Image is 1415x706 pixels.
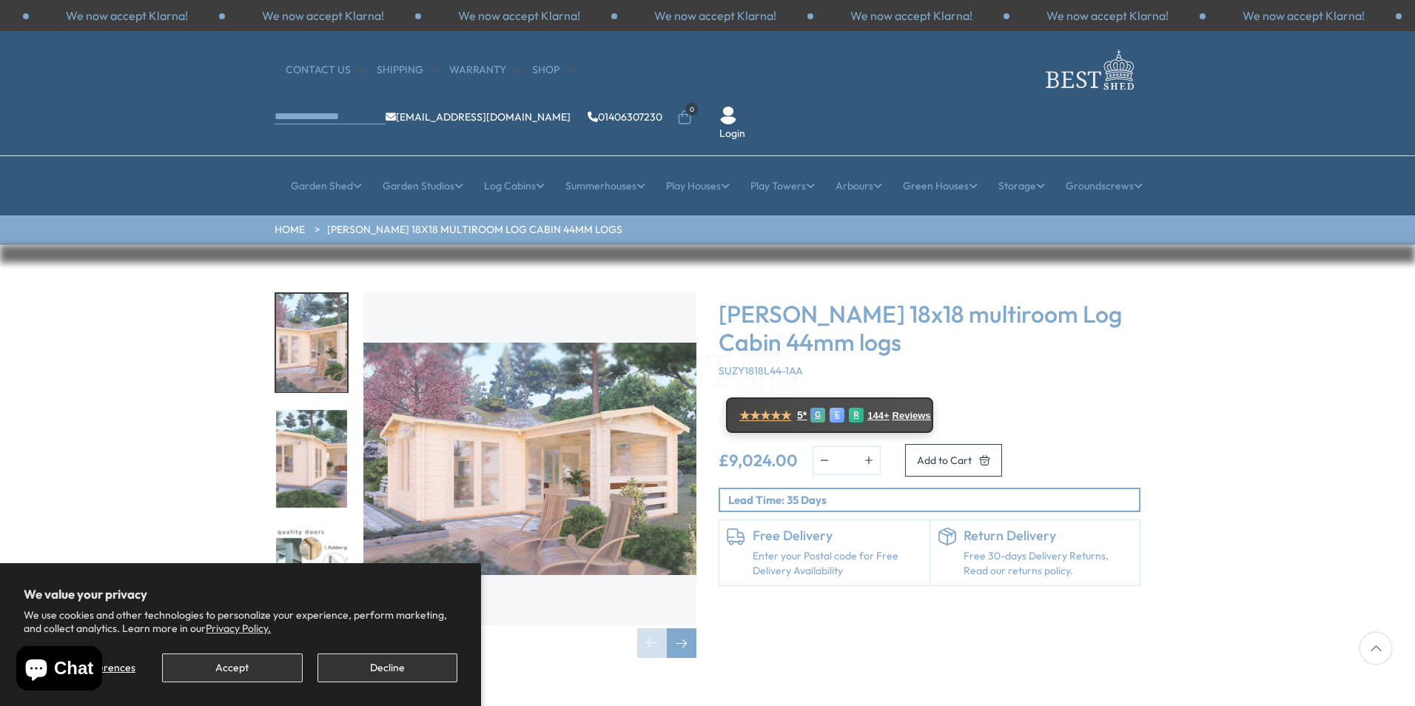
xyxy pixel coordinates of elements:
p: We use cookies and other technologies to personalize your experience, perform marketing, and coll... [24,608,457,635]
h2: We value your privacy [24,587,457,602]
inbox-online-store-chat: Shopify online store chat [12,646,107,694]
button: Accept [162,653,302,682]
a: Privacy Policy. [206,622,271,635]
button: Decline [317,653,457,682]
